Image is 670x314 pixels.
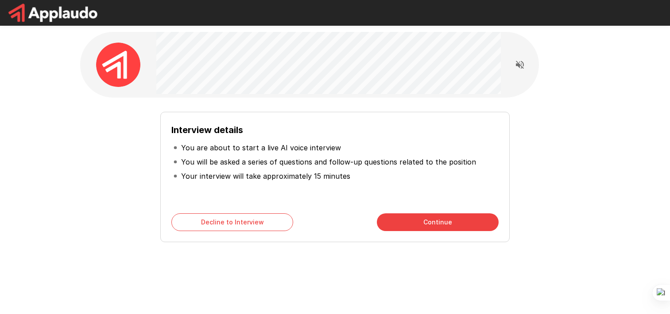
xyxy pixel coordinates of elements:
[181,142,341,153] p: You are about to start a live AI voice interview
[171,213,293,231] button: Decline to Interview
[181,171,350,181] p: Your interview will take approximately 15 minutes
[377,213,499,231] button: Continue
[511,56,529,74] button: Read questions aloud
[181,157,476,167] p: You will be asked a series of questions and follow-up questions related to the position
[171,125,243,135] b: Interview details
[96,43,140,87] img: applaudo_avatar.png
